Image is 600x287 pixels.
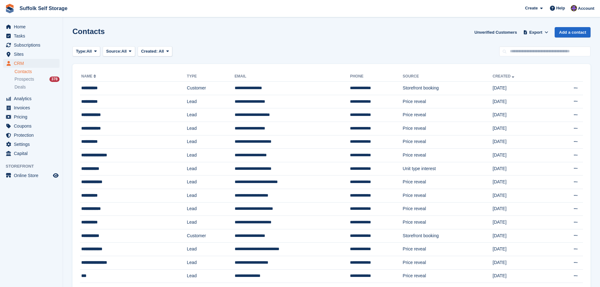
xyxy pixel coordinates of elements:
td: Lead [187,256,234,269]
td: [DATE] [493,202,550,216]
td: Unit type interest [403,162,493,175]
span: All [87,48,92,55]
th: Phone [350,72,403,82]
a: Prospects 378 [14,76,60,83]
td: Lead [187,269,234,283]
span: Deals [14,84,26,90]
td: [DATE] [493,108,550,122]
td: [DATE] [493,135,550,149]
td: Lead [187,149,234,162]
span: Protection [14,131,52,140]
span: Subscriptions [14,41,52,49]
button: Type: All [72,46,100,57]
td: [DATE] [493,229,550,243]
div: 378 [49,77,60,82]
span: Storefront [6,163,63,169]
span: Type: [76,48,87,55]
a: Contacts [14,69,60,75]
button: Source: All [103,46,135,57]
td: Storefront booking [403,229,493,243]
img: Emma [571,5,577,11]
td: Price reveal [403,95,493,108]
td: Price reveal [403,189,493,202]
td: [DATE] [493,82,550,95]
td: Lead [187,175,234,189]
span: Invoices [14,103,52,112]
td: Customer [187,229,234,243]
td: [DATE] [493,269,550,283]
td: Lead [187,243,234,256]
td: Price reveal [403,256,493,269]
a: menu [3,41,60,49]
span: Create [525,5,538,11]
span: CRM [14,59,52,68]
a: Name [81,74,97,78]
button: Export [522,27,550,37]
td: Price reveal [403,149,493,162]
span: Created: [141,49,158,54]
th: Type [187,72,234,82]
a: menu [3,103,60,112]
span: Settings [14,140,52,149]
img: stora-icon-8386f47178a22dfd0bd8f6a31ec36ba5ce8667c1dd55bd0f319d3a0aa187defe.svg [5,4,14,13]
td: Lead [187,189,234,202]
a: menu [3,140,60,149]
span: Account [578,5,594,12]
span: Capital [14,149,52,158]
td: Lead [187,122,234,135]
span: Sites [14,50,52,59]
h1: Contacts [72,27,105,36]
span: Home [14,22,52,31]
th: Source [403,72,493,82]
td: Price reveal [403,135,493,149]
td: Price reveal [403,122,493,135]
td: [DATE] [493,95,550,108]
td: Lead [187,202,234,216]
a: menu [3,131,60,140]
a: menu [3,50,60,59]
a: Add a contact [555,27,591,37]
td: Storefront booking [403,82,493,95]
td: [DATE] [493,149,550,162]
td: Price reveal [403,216,493,229]
span: Pricing [14,112,52,121]
span: Export [529,29,542,36]
a: menu [3,94,60,103]
a: menu [3,112,60,121]
a: menu [3,22,60,31]
td: Price reveal [403,202,493,216]
td: Price reveal [403,243,493,256]
td: Customer [187,82,234,95]
span: Analytics [14,94,52,103]
td: Price reveal [403,269,493,283]
a: menu [3,122,60,130]
a: menu [3,171,60,180]
th: Email [235,72,350,82]
a: menu [3,149,60,158]
a: menu [3,32,60,40]
td: [DATE] [493,243,550,256]
td: [DATE] [493,175,550,189]
td: Price reveal [403,108,493,122]
td: Lead [187,216,234,229]
span: Coupons [14,122,52,130]
a: menu [3,59,60,68]
td: Lead [187,108,234,122]
span: Online Store [14,171,52,180]
td: Lead [187,135,234,149]
span: Tasks [14,32,52,40]
td: Lead [187,162,234,175]
td: [DATE] [493,256,550,269]
span: All [159,49,164,54]
span: Source: [106,48,121,55]
span: All [122,48,127,55]
td: [DATE] [493,216,550,229]
a: Created [493,74,516,78]
span: Help [556,5,565,11]
td: [DATE] [493,162,550,175]
a: Suffolk Self Storage [17,3,70,14]
td: Lead [187,95,234,108]
span: Prospects [14,76,34,82]
a: Preview store [52,172,60,179]
button: Created: All [138,46,172,57]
